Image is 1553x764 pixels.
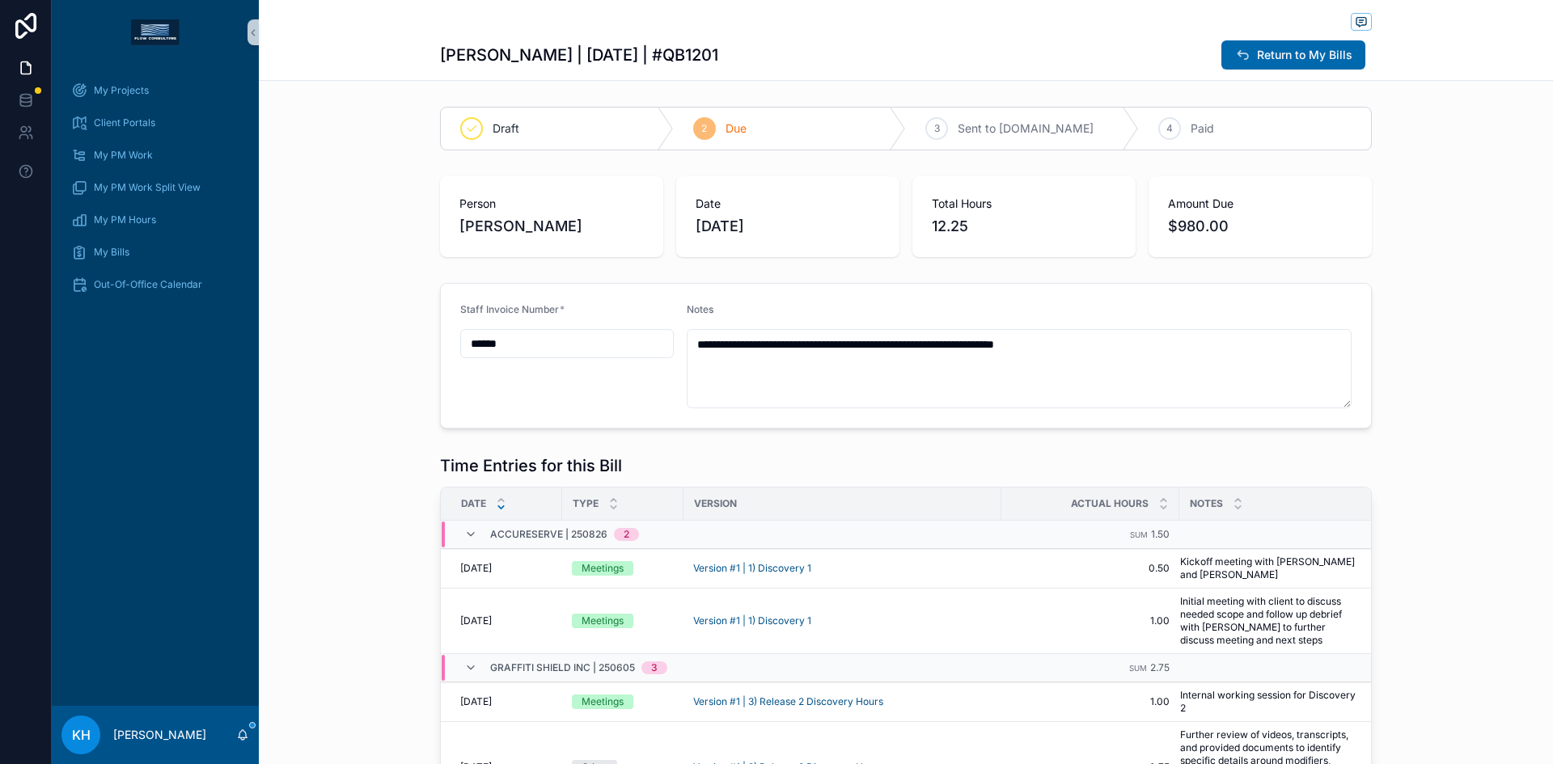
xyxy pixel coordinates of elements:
[113,727,206,743] p: [PERSON_NAME]
[696,215,880,238] span: [DATE]
[582,614,624,628] div: Meetings
[694,497,737,510] span: Version
[1150,661,1170,673] span: 2.75
[61,205,249,234] a: My PM Hours
[493,120,519,137] span: Draft
[624,528,629,541] div: 2
[460,695,492,708] span: [DATE]
[94,84,149,97] span: My Projects
[701,122,707,135] span: 2
[1180,595,1356,647] span: Initial meeting with client to discuss needed scope and follow up debrief with [PERSON_NAME] to f...
[582,561,624,576] div: Meetings
[1257,47,1352,63] span: Return to My Bills
[1190,497,1223,510] span: Notes
[1166,122,1173,135] span: 4
[1151,528,1170,540] span: 1.50
[1130,530,1148,539] small: Sum
[1011,614,1170,627] span: 1.00
[693,614,811,627] a: Version #1 | 1) Discovery 1
[490,661,635,674] span: Graffiti Shield Inc | 250605
[94,213,156,226] span: My PM Hours
[693,695,883,708] a: Version #1 | 3) Release 2 Discovery Hours
[61,76,249,105] a: My Projects
[440,454,622,477] h1: Time Entries for this Bill
[932,215,1116,238] span: 12.25
[460,614,492,627] span: [DATE]
[1011,695,1170,708] span: 1.00
[94,278,202,291] span: Out-Of-Office Calendar
[131,19,180,45] img: App logo
[932,196,1116,212] span: Total Hours
[459,196,644,212] span: Person
[72,725,91,745] span: KH
[1180,689,1356,715] span: Internal working session for Discovery 2
[573,497,599,510] span: Type
[440,44,718,66] h1: [PERSON_NAME] | [DATE] | #QB1201
[1180,555,1356,581] span: Kickoff meeting with [PERSON_NAME] and [PERSON_NAME]
[94,116,155,129] span: Client Portals
[460,303,559,315] span: Staff Invoice Number
[1168,215,1352,238] span: $980.00
[94,149,153,162] span: My PM Work
[94,181,201,194] span: My PM Work Split View
[61,173,249,202] a: My PM Work Split View
[651,661,658,674] div: 3
[61,108,249,137] a: Client Portals
[52,65,259,320] div: scrollable content
[696,196,880,212] span: Date
[1221,40,1365,70] button: Return to My Bills
[1129,664,1147,673] small: Sum
[934,122,940,135] span: 3
[94,246,129,259] span: My Bills
[1071,497,1149,510] span: Actual Hours
[490,528,607,541] span: AccuReserve | 250826
[1191,120,1214,137] span: Paid
[1168,196,1352,212] span: Amount Due
[582,694,624,709] div: Meetings
[461,497,486,510] span: Date
[958,120,1094,137] span: Sent to [DOMAIN_NAME]
[459,215,582,238] span: [PERSON_NAME]
[726,120,747,137] span: Due
[687,303,713,315] span: Notes
[1011,562,1170,575] span: 0.50
[61,270,249,299] a: Out-Of-Office Calendar
[61,141,249,170] a: My PM Work
[61,238,249,267] a: My Bills
[460,562,492,575] span: [DATE]
[693,562,811,575] a: Version #1 | 1) Discovery 1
